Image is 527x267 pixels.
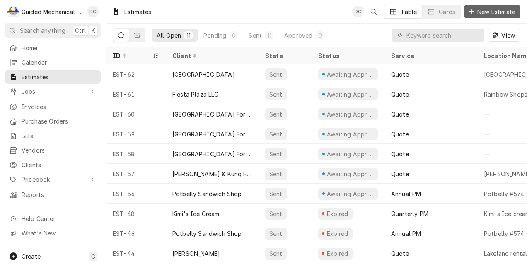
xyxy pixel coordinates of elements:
div: Awaiting Approval [326,130,375,138]
a: Reports [5,188,101,201]
div: Quote [391,249,409,258]
span: Purchase Orders [22,117,97,126]
div: Awaiting Approval [326,170,375,178]
div: Awaiting Approval [326,110,375,119]
div: [GEOGRAPHIC_DATA] For Rehabilitation And Healing [172,130,252,138]
div: Expired [326,229,349,238]
div: Potbelly Sandwich Shop [172,229,242,238]
div: EST-59 [106,124,166,144]
span: K [92,26,95,35]
div: EST-58 [106,144,166,164]
div: Sent [268,170,283,178]
div: EST-62 [106,64,166,84]
div: 0 [231,31,236,40]
button: New Estimate [464,5,520,18]
div: Sent [268,249,283,258]
div: Potbelly Sandwich Shop [172,189,242,198]
span: Estimates [22,73,97,81]
div: Awaiting Approval [326,70,375,79]
div: 11 [267,31,272,40]
div: [GEOGRAPHIC_DATA] For Rehabilitation And Healing [172,150,252,158]
div: Status [318,51,376,60]
div: Approved [284,31,312,40]
div: Quote [391,170,409,178]
div: Sent [268,70,283,79]
span: New Estimate [476,7,517,16]
span: Help Center [22,214,96,223]
div: Lakeland rental [484,249,527,258]
span: Vendors [22,146,97,155]
span: Bills [22,131,97,140]
div: DC [352,6,364,17]
input: Keyword search [406,29,480,42]
div: Pending [203,31,226,40]
div: Quote [391,70,409,79]
span: C [91,252,95,261]
span: Pricebook [22,175,84,184]
div: EST-46 [106,223,166,243]
a: Go to Help Center [5,212,101,226]
div: Quote [391,90,409,99]
div: Annual PM [391,229,421,238]
div: Quote [391,130,409,138]
div: 0 [317,31,322,40]
span: Home [22,44,97,52]
div: EST-48 [106,204,166,223]
span: Ctrl [75,26,86,35]
button: View [488,29,520,42]
div: EST-60 [106,104,166,124]
div: Service [391,51,469,60]
div: Guided Mechanical Services, LLC's Avatar [7,6,19,17]
div: EST-56 [106,184,166,204]
div: Awaiting Approval [326,189,375,198]
div: Awaiting Approval [326,90,375,99]
div: Sent [268,130,283,138]
a: Vendors [5,143,101,157]
div: Annual PM [391,189,421,198]
span: Jobs [22,87,84,96]
a: Invoices [5,100,101,114]
a: Go to Jobs [5,85,101,98]
div: Cards [439,7,455,16]
div: Guided Mechanical Services, LLC [22,7,82,16]
a: Clients [5,158,101,172]
div: EST-57 [106,164,166,184]
div: Awaiting Approval [326,150,375,158]
span: Search anything [20,26,65,35]
div: ID [113,51,151,60]
div: All Open [157,31,181,40]
div: Daniel Cornell's Avatar [87,6,99,17]
a: Estimates [5,70,101,84]
a: Purchase Orders [5,114,101,128]
div: [GEOGRAPHIC_DATA] For Rehabilitation And Healing [172,110,252,119]
a: Calendar [5,56,101,69]
button: Search anythingCtrlK [5,23,101,38]
div: Sent [268,209,283,218]
span: Reports [22,190,97,199]
button: Open search [367,5,380,18]
span: Calendar [22,58,97,67]
div: [GEOGRAPHIC_DATA] [172,70,235,79]
div: Client [172,51,250,60]
div: G [7,6,19,17]
div: State [265,51,305,60]
div: Quarterly PM [391,209,428,218]
div: Daniel Cornell's Avatar [352,6,364,17]
div: Expired [326,209,349,218]
div: Sent [268,90,283,99]
div: Sent [268,150,283,158]
div: Expired [326,249,349,258]
div: Sent [268,229,283,238]
div: Sent [249,31,262,40]
div: [PERSON_NAME] [172,249,220,258]
span: Invoices [22,102,97,111]
div: Kimi's Ice Cream [172,209,220,218]
div: Fiesta Plaza LLC [172,90,219,99]
span: Clients [22,160,97,169]
a: Home [5,41,101,55]
a: Go to What's New [5,226,101,240]
div: [PERSON_NAME] & Kung Fu Tea [172,170,252,178]
a: Bills [5,129,101,143]
div: Quote [391,150,409,158]
div: Quote [391,110,409,119]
